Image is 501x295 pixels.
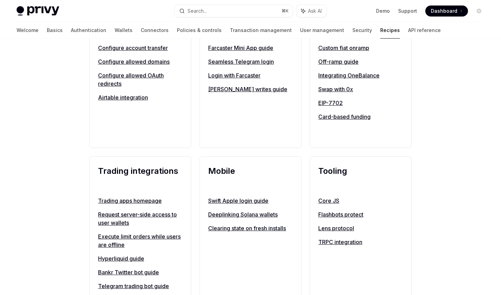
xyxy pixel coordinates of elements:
a: Card-based funding [318,113,403,121]
a: Recipes [380,22,400,39]
a: Execute limit orders while users are offline [98,232,183,249]
a: Airtable integration [98,93,183,102]
a: Security [352,22,372,39]
button: Toggle dark mode [473,6,484,17]
h2: Trading integrations [98,165,183,190]
a: Core JS [318,197,403,205]
a: Hyperliquid guide [98,254,183,263]
a: Lens protocol [318,224,403,232]
button: Ask AI [296,5,327,17]
a: Off-ramp guide [318,57,403,66]
a: User management [300,22,344,39]
a: Bankr Twitter bot guide [98,268,183,276]
a: Integrating OneBalance [318,71,403,80]
span: Ask AI [308,8,322,14]
div: Search... [188,7,207,15]
a: Farcaster Mini App guide [208,44,293,52]
a: Clearing state on fresh installs [208,224,293,232]
span: Dashboard [431,8,457,14]
a: Swift Apple login guide [208,197,293,205]
h2: Tooling [318,165,403,190]
a: Connectors [141,22,169,39]
h2: Mobile [208,165,293,190]
a: Telegram trading bot guide [98,282,183,290]
a: EIP-7702 [318,99,403,107]
a: Login with Farcaster [208,71,293,80]
a: Deeplinking Solana wallets [208,210,293,219]
a: Configure allowed OAuth redirects [98,71,183,88]
a: Configure account transfer [98,44,183,52]
a: Flashbots protect [318,210,403,219]
a: Dashboard [425,6,468,17]
a: Request server-side access to user wallets [98,210,183,227]
a: Trading apps homepage [98,197,183,205]
a: API reference [408,22,441,39]
span: ⌘ K [281,8,289,14]
a: Authentication [71,22,106,39]
a: Swap with 0x [318,85,403,93]
button: Search...⌘K [174,5,293,17]
a: Custom fiat onramp [318,44,403,52]
a: Welcome [17,22,39,39]
a: Wallets [115,22,132,39]
a: Demo [376,8,390,14]
a: TRPC integration [318,238,403,246]
a: Policies & controls [177,22,222,39]
a: Transaction management [230,22,292,39]
a: Seamless Telegram login [208,57,293,66]
img: light logo [17,6,59,16]
a: Support [398,8,417,14]
a: [PERSON_NAME] writes guide [208,85,293,93]
a: Configure allowed domains [98,57,183,66]
a: Basics [47,22,63,39]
